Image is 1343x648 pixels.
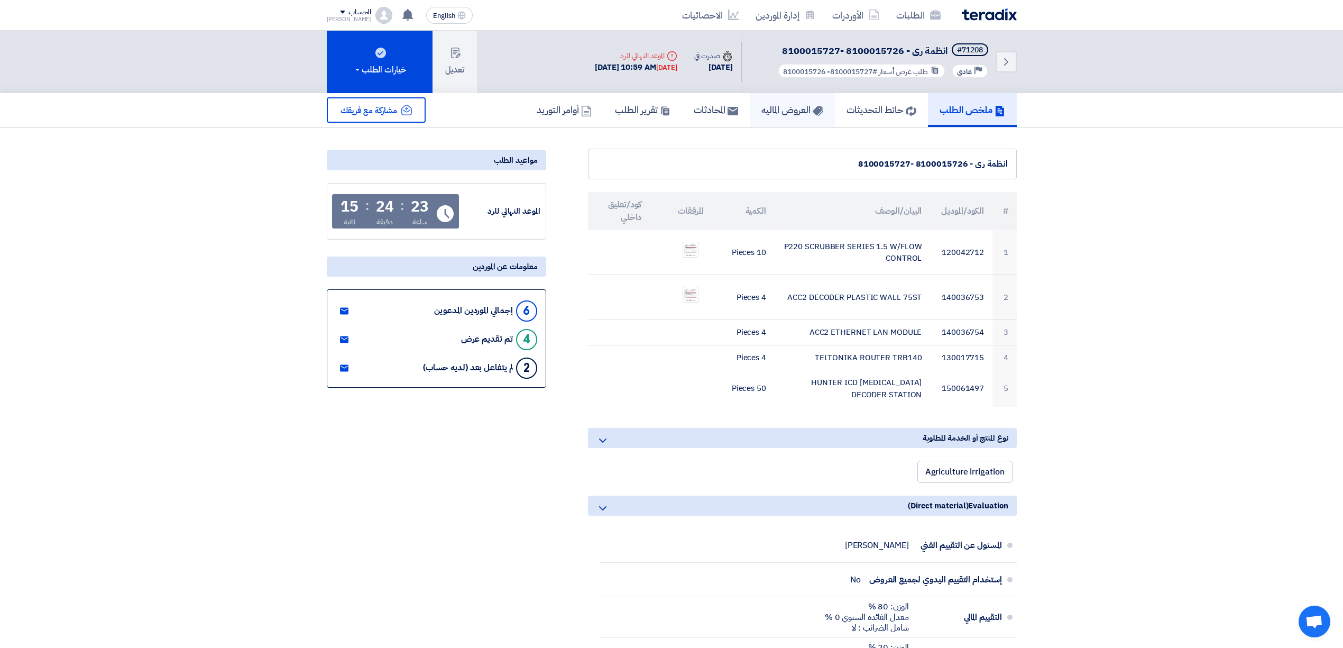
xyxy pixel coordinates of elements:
[917,605,1002,630] div: التقييم المالي
[712,192,775,230] th: الكمية
[461,205,540,217] div: الموعد النهائي للرد
[940,104,1005,116] h5: ملخص الطلب
[992,230,1016,275] td: 1
[682,93,750,127] a: المحادثات
[433,12,455,20] span: English
[694,61,732,74] div: [DATE]
[516,358,537,379] div: 2
[845,540,909,551] div: [PERSON_NAME]
[434,306,513,316] div: إجمالي الموردين المدعوين
[674,3,747,28] a: الاحصائيات
[775,370,930,407] td: HUNTER ICD [MEDICAL_DATA] DECODER STATION
[992,370,1016,407] td: 5
[888,3,949,28] a: الطلبات
[775,192,930,230] th: البيان/الوصف
[411,199,429,214] div: 23
[825,623,909,633] div: شامل الضرائب : لا
[426,7,473,24] button: English
[683,287,698,302] img: Screenshot___1756366007217.jpg
[341,199,358,214] div: 15
[365,196,369,215] div: :
[835,93,928,127] a: حائط التحديثات
[516,329,537,350] div: 4
[694,104,738,116] h5: المحادثات
[957,47,983,54] div: #71208
[962,8,1017,21] img: Teradix logo
[516,300,537,322] div: 6
[782,43,948,58] span: انظمة رى - 8100015726 -8100015727
[917,533,1002,558] div: المسئول عن التقييم الفني
[400,196,404,215] div: :
[595,50,677,61] div: الموعد النهائي للرد
[588,192,650,230] th: كود/تعليق داخلي
[327,150,546,170] div: مواعيد الطلب
[712,345,775,370] td: 4 Pieces
[930,370,992,407] td: 150061497
[923,432,1008,444] span: نوع المنتج أو الخدمة المطلوبة
[694,50,732,61] div: صدرت في
[412,216,428,227] div: ساعة
[595,61,677,74] div: [DATE] 10:59 AM
[847,104,916,116] h5: حائط التحديثات
[775,320,930,345] td: ACC2 ETHERNET LAN MODULE
[375,7,392,24] img: profile_test.png
[327,16,372,22] div: [PERSON_NAME]
[327,31,433,93] button: خيارات الطلب
[423,363,513,373] div: لم يتفاعل بعد (لديه حساب)
[537,104,592,116] h5: أوامر التوريد
[344,216,356,227] div: ثانية
[348,8,371,17] div: الحساب
[992,320,1016,345] td: 3
[712,275,775,320] td: 4 Pieces
[992,275,1016,320] td: 2
[824,3,888,28] a: الأوردرات
[761,104,823,116] h5: العروض الماليه
[597,158,1008,170] div: انظمة رى - 8100015726 -8100015727
[992,345,1016,370] td: 4
[908,500,968,512] span: (Direct material)
[376,199,394,214] div: 24
[850,574,861,585] div: No
[825,612,909,623] div: معدل الفائدة السنوي 0 %
[776,43,990,58] h5: انظمة رى - 8100015726 -8100015727
[930,275,992,320] td: 140036753
[783,66,877,77] span: #8100015727- 8100015726
[775,275,930,320] td: ACC2 DECODER PLASTIC WALL 75ST
[930,345,992,370] td: 130017715
[930,230,992,275] td: 120042712
[968,500,1008,512] span: Evaluation
[928,93,1017,127] a: ملخص الطلب
[775,230,930,275] td: P220 SCRUBBER SERIES 1.5 W/FLOW CONTROL
[930,192,992,230] th: الكود/الموديل
[750,93,835,127] a: العروض الماليه
[525,93,603,127] a: أوامر التوريد
[925,466,1005,478] span: Agriculture irrigation
[712,230,775,275] td: 10 Pieces
[656,62,677,73] div: [DATE]
[603,93,682,127] a: تقرير الطلب
[869,567,1002,592] div: إستخدام التقييم اليدوي لجميع العروض
[650,192,712,230] th: المرفقات
[747,3,824,28] a: إدارة الموردين
[341,104,398,117] span: مشاركة مع فريقك
[930,320,992,345] td: 140036754
[461,334,513,344] div: تم تقديم عرض
[775,345,930,370] td: TELTONIKA ROUTER TRB140
[683,242,698,257] img: Screenshot___1756365832411.jpg
[353,63,406,76] div: خيارات الطلب
[712,320,775,345] td: 4 Pieces
[879,66,928,77] span: طلب عرض أسعار
[712,370,775,407] td: 50 Pieces
[615,104,670,116] h5: تقرير الطلب
[825,601,909,612] div: الوزن: 80 %
[376,216,393,227] div: دقيقة
[992,192,1016,230] th: #
[1299,606,1330,637] a: Open chat
[327,257,546,277] div: معلومات عن الموردين
[957,67,972,77] span: عادي
[433,31,477,93] button: تعديل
